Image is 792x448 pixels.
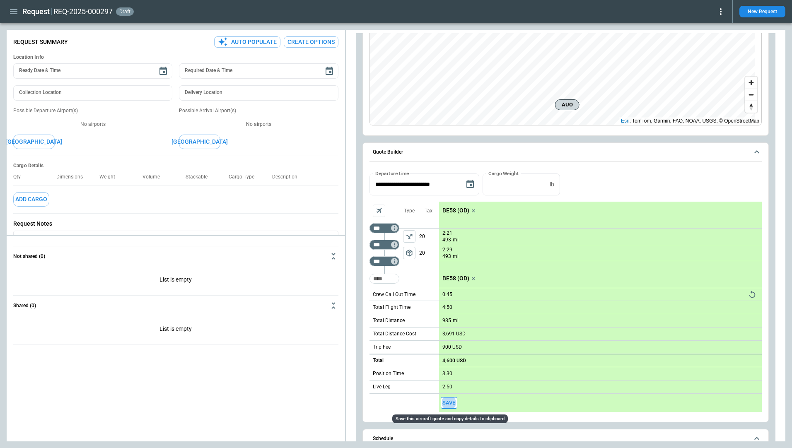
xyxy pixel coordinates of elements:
[373,317,405,324] p: Total Distance
[272,174,304,180] p: Description
[442,358,466,364] p: 4,600 USD
[13,135,55,149] button: [GEOGRAPHIC_DATA]
[419,245,439,261] p: 20
[442,318,451,324] p: 985
[373,205,385,217] span: Aircraft selection
[13,296,338,316] button: Shared (0)
[441,397,457,409] span: Save this aircraft quote and copy details to clipboard
[142,174,167,180] p: Volume
[99,174,122,180] p: Weight
[13,220,338,227] p: Request Notes
[373,149,403,155] h6: Quote Builder
[462,176,478,193] button: Choose date, selected date is Sep 23, 2025
[13,107,172,114] p: Possible Departure Airport(s)
[13,121,172,128] p: No airports
[453,236,459,243] p: mi
[745,77,757,89] button: Zoom in
[13,303,36,308] h6: Shared (0)
[118,9,132,14] span: draft
[13,163,338,169] h6: Cargo Details
[441,397,457,409] button: Save
[53,7,113,17] h2: REQ-2025-000297
[373,330,416,337] p: Total Distance Cost
[403,247,415,259] span: Type of sector
[375,170,409,177] label: Departure time
[405,249,413,257] span: package_2
[13,39,68,46] p: Request Summary
[13,316,338,344] p: List is empty
[13,266,338,295] p: List is empty
[453,317,459,324] p: mi
[369,240,399,250] div: Too short
[442,236,451,243] p: 493
[442,384,452,390] p: 2:50
[442,344,462,350] p: 900 USD
[369,274,399,284] div: Too short
[488,170,519,177] label: Cargo Weight
[13,192,49,207] button: Add Cargo
[403,230,415,243] button: left aligned
[179,107,338,114] p: Possible Arrival Airport(s)
[404,207,415,214] p: Type
[179,135,220,149] button: [GEOGRAPHIC_DATA]
[419,229,439,245] p: 20
[373,358,384,363] h6: Total
[373,436,393,441] h6: Schedule
[403,230,415,243] span: Type of sector
[558,101,575,109] span: AUO
[442,371,452,377] p: 3:30
[13,246,338,266] button: Not shared (0)
[439,202,762,412] div: scrollable content
[425,207,434,214] p: Taxi
[373,370,404,377] p: Position Time
[22,7,50,17] h1: Request
[155,63,171,79] button: Choose date
[369,143,762,162] button: Quote Builder
[186,174,214,180] p: Stackable
[442,275,469,282] p: BE58 (OD)
[13,254,45,259] h6: Not shared (0)
[369,256,399,266] div: Too short
[369,173,762,412] div: Quote Builder
[13,316,338,344] div: Not shared (0)
[373,383,391,390] p: Live Leg
[321,63,338,79] button: Choose date
[442,207,469,214] p: BE58 (OD)
[745,101,757,113] button: Reset bearing to north
[453,253,459,260] p: mi
[621,118,630,124] a: Esri
[746,288,758,301] button: Reset
[550,181,554,188] p: lb
[13,174,27,180] p: Qty
[284,36,338,48] button: Create Options
[13,266,338,295] div: Not shared (0)
[739,6,785,17] button: New Request
[442,331,466,337] p: 3,691 USD
[403,247,415,259] button: left aligned
[56,174,89,180] p: Dimensions
[373,344,391,351] p: Trip Fee
[442,253,451,260] p: 493
[13,54,338,60] h6: Location Info
[442,291,452,298] p: 0:45
[745,89,757,101] button: Zoom out
[373,291,415,298] p: Crew Call Out Time
[369,223,399,233] div: Not found
[442,304,452,311] p: 4:50
[373,304,410,311] p: Total Flight Time
[442,247,452,253] p: 2:29
[214,36,280,48] button: Auto Populate
[442,230,452,236] p: 2:21
[179,121,338,128] p: No airports
[229,174,261,180] p: Cargo Type
[621,117,759,125] div: , TomTom, Garmin, FAO, NOAA, USGS, © OpenStreetMap
[392,414,508,423] div: Save this aircraft quote and copy details to clipboard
